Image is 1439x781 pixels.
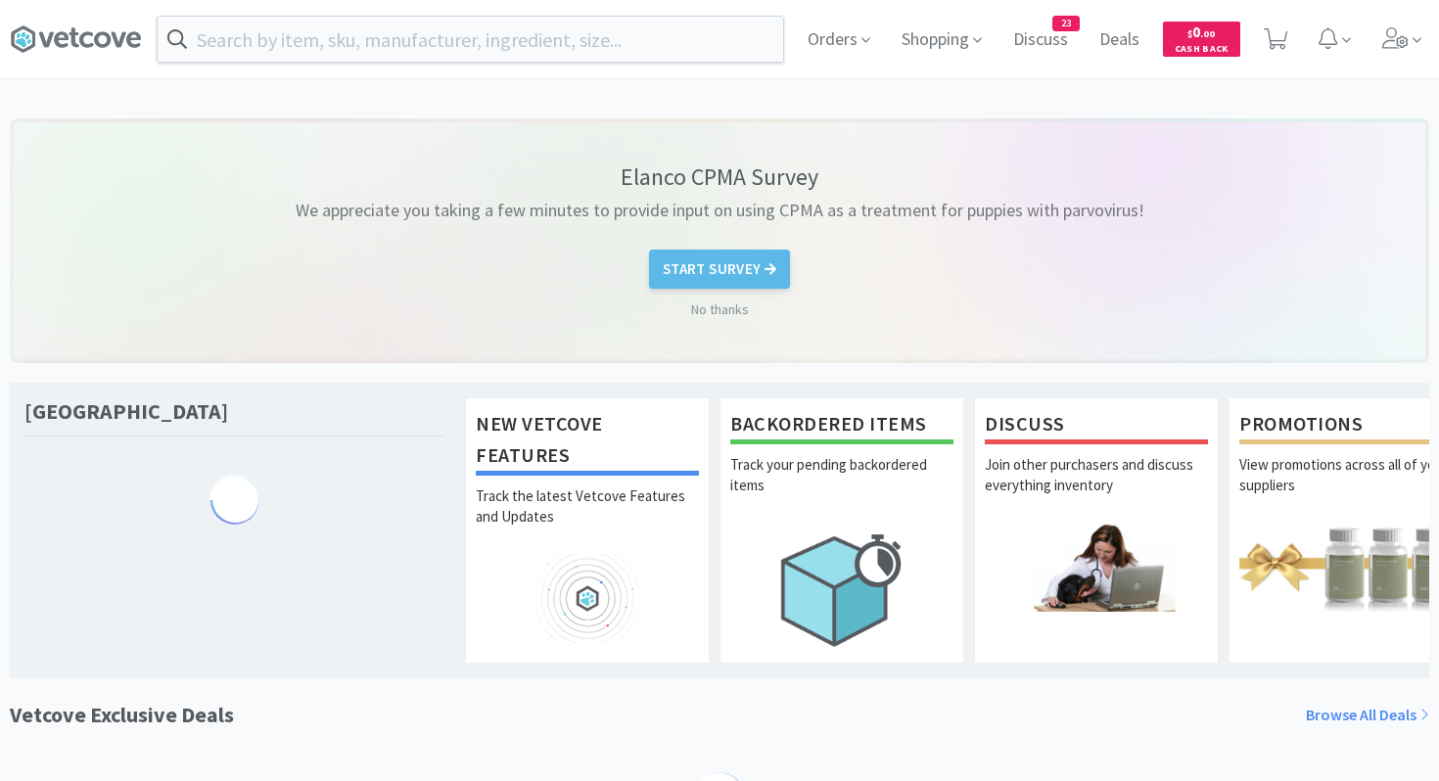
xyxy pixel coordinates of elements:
a: No thanks [691,299,749,320]
p: Join other purchasers and discuss everything inventory [985,454,1208,523]
a: $0.00Cash Back [1163,13,1240,66]
a: DiscussJoin other purchasers and discuss everything inventory [974,397,1219,664]
h1: Discuss [985,408,1208,444]
a: Backordered ItemsTrack your pending backordered items [719,397,964,664]
span: 23 [1053,17,1079,30]
input: Search by item, sku, manufacturer, ingredient, size... [158,17,783,62]
a: Browse All Deals [1306,703,1429,728]
h1: [GEOGRAPHIC_DATA] [24,397,228,426]
span: $ [1187,27,1192,40]
p: Elanco CPMA Survey [621,161,818,192]
h1: Vetcove Exclusive Deals [10,698,234,732]
button: Start Survey [649,250,790,289]
img: hero_feature_roadmap.png [476,554,699,643]
h1: Backordered Items [730,408,953,444]
img: hero_backorders.png [730,523,953,657]
img: hero_discuss.png [985,523,1208,612]
span: 0 [1187,23,1215,41]
h1: New Vetcove Features [476,408,699,476]
p: We appreciate you taking a few minutes to provide input on using CPMA as a treatment for puppies ... [296,197,1144,225]
a: Discuss23 [1005,31,1076,49]
p: Track the latest Vetcove Features and Updates [476,485,699,554]
a: New Vetcove FeaturesTrack the latest Vetcove Features and Updates [465,397,710,664]
span: Cash Back [1175,44,1229,57]
p: Track your pending backordered items [730,454,953,523]
a: Deals [1091,31,1147,49]
span: . 00 [1200,27,1215,40]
